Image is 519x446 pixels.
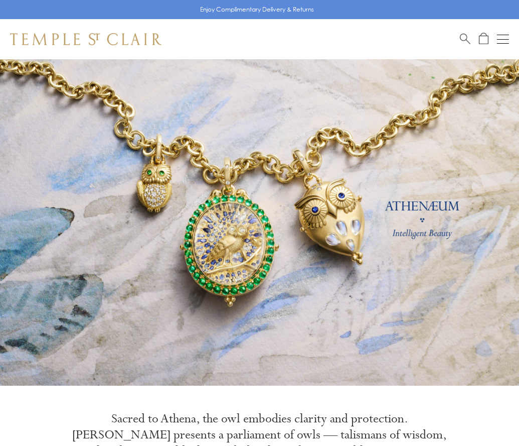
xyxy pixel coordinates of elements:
button: Open navigation [497,33,509,45]
p: Enjoy Complimentary Delivery & Returns [200,5,314,15]
a: Search [460,33,470,45]
a: Open Shopping Bag [479,33,488,45]
img: Temple St. Clair [10,33,161,45]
